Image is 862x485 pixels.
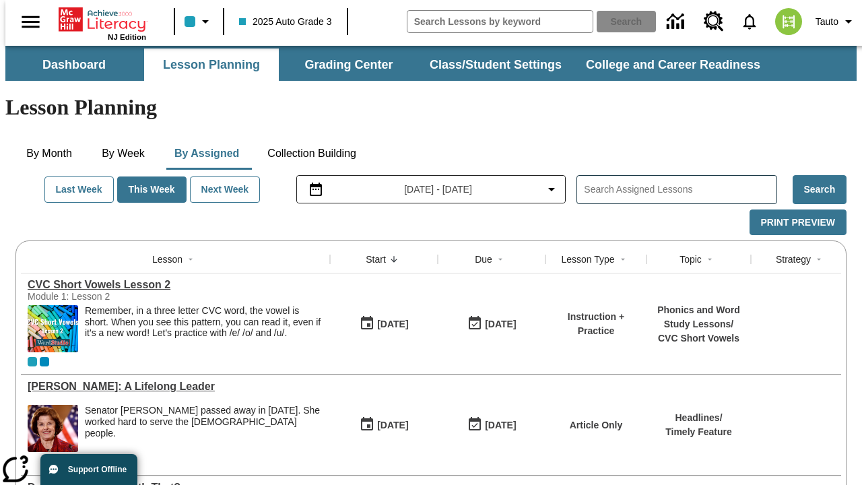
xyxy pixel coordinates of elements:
[85,305,323,352] div: Remember, in a three letter CVC word, the vowel is short. When you see this pattern, you can read...
[404,183,472,197] span: [DATE] - [DATE]
[28,405,78,452] img: Senator Dianne Feinstein of California smiles with the U.S. flag behind her.
[28,381,323,393] a: Dianne Feinstein: A Lifelong Leader, Lessons
[183,251,199,267] button: Sort
[811,251,827,267] button: Sort
[355,412,413,438] button: 09/02/25: First time the lesson was available
[44,176,114,203] button: Last Week
[653,331,744,346] p: CVC Short Vowels
[696,3,732,40] a: Resource Center, Will open in new tab
[561,253,614,266] div: Lesson Type
[28,305,78,352] img: CVC Short Vowels Lesson 2.
[85,405,323,439] div: Senator [PERSON_NAME] passed away in [DATE]. She worked hard to serve the [DEMOGRAPHIC_DATA] people.
[59,6,146,33] a: Home
[543,181,560,197] svg: Collapse Date Range Filter
[90,137,157,170] button: By Week
[552,310,640,338] p: Instruction + Practice
[584,180,776,199] input: Search Assigned Lessons
[575,48,771,81] button: College and Career Readiness
[463,412,521,438] button: 09/02/25: Last day the lesson can be accessed
[615,251,631,267] button: Sort
[750,209,847,236] button: Print Preview
[28,381,323,393] div: Dianne Feinstein: A Lifelong Leader
[239,15,332,29] span: 2025 Auto Grade 3
[190,176,261,203] button: Next Week
[377,417,408,434] div: [DATE]
[653,303,744,331] p: Phonics and Word Study Lessons /
[40,357,49,366] div: OL 2025 Auto Grade 4
[281,48,416,81] button: Grading Center
[302,181,560,197] button: Select the date range menu item
[463,311,521,337] button: 09/02/25: Last day the lesson can be accessed
[68,465,127,474] span: Support Offline
[7,48,141,81] button: Dashboard
[665,425,732,439] p: Timely Feature
[679,253,702,266] div: Topic
[28,291,230,302] div: Module 1: Lesson 2
[767,4,810,39] button: Select a new avatar
[386,251,402,267] button: Sort
[776,253,811,266] div: Strategy
[85,305,323,339] p: Remember, in a three letter CVC word, the vowel is short. When you see this pattern, you can read...
[85,405,323,452] div: Senator Dianne Feinstein passed away in September 2023. She worked hard to serve the American peo...
[152,253,183,266] div: Lesson
[40,454,137,485] button: Support Offline
[419,48,572,81] button: Class/Student Settings
[377,316,408,333] div: [DATE]
[28,279,323,291] div: CVC Short Vowels Lesson 2
[355,311,413,337] button: 09/02/25: First time the lesson was available
[775,8,802,35] img: avatar image
[492,251,508,267] button: Sort
[816,15,838,29] span: Tauto
[28,279,323,291] a: CVC Short Vowels Lesson 2, Lessons
[485,316,516,333] div: [DATE]
[732,4,767,39] a: Notifications
[257,137,367,170] button: Collection Building
[5,46,857,81] div: SubNavbar
[144,48,279,81] button: Lesson Planning
[810,9,862,34] button: Profile/Settings
[702,251,718,267] button: Sort
[793,175,847,204] button: Search
[475,253,492,266] div: Due
[15,137,83,170] button: By Month
[366,253,386,266] div: Start
[179,9,219,34] button: Class color is light blue. Change class color
[108,33,146,41] span: NJ Edition
[59,5,146,41] div: Home
[407,11,593,32] input: search field
[5,48,772,81] div: SubNavbar
[164,137,250,170] button: By Assigned
[570,418,623,432] p: Article Only
[5,95,857,120] h1: Lesson Planning
[28,357,37,366] div: Current Class
[485,417,516,434] div: [DATE]
[11,2,51,42] button: Open side menu
[665,411,732,425] p: Headlines /
[117,176,187,203] button: This Week
[659,3,696,40] a: Data Center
